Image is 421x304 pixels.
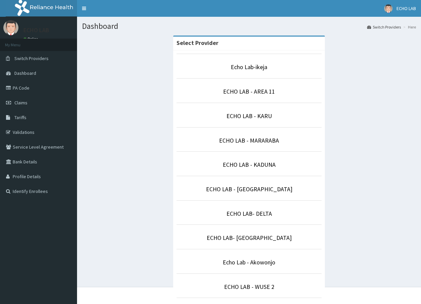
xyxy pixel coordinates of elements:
h1: Dashboard [82,22,416,31]
li: Here [402,24,416,30]
a: ECHO LAB- [GEOGRAPHIC_DATA] [207,234,292,242]
img: User Image [384,4,393,13]
a: Online [23,37,40,41]
a: Echo Lab-ikeja [231,63,267,71]
a: Switch Providers [367,24,401,30]
span: Dashboard [14,70,36,76]
a: ECHO LAB - KADUNA [223,161,276,168]
img: User Image [3,20,18,35]
span: Switch Providers [14,55,49,61]
a: ECHO LAB - KARU [226,112,272,120]
a: ECHO LAB - MARARABA [219,137,279,144]
p: ECHO LAB [23,27,49,33]
a: Echo Lab - Akowonjo [223,258,275,266]
strong: Select Provider [177,39,218,47]
a: ECHO LAB - WUSE 2 [224,283,274,291]
a: ECHO LAB- DELTA [226,210,272,217]
a: ECHO LAB - [GEOGRAPHIC_DATA] [206,185,292,193]
span: Claims [14,100,27,106]
span: ECHO LAB [397,5,416,11]
span: Tariffs [14,114,26,120]
a: ECHO LAB - AREA 11 [223,88,275,95]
